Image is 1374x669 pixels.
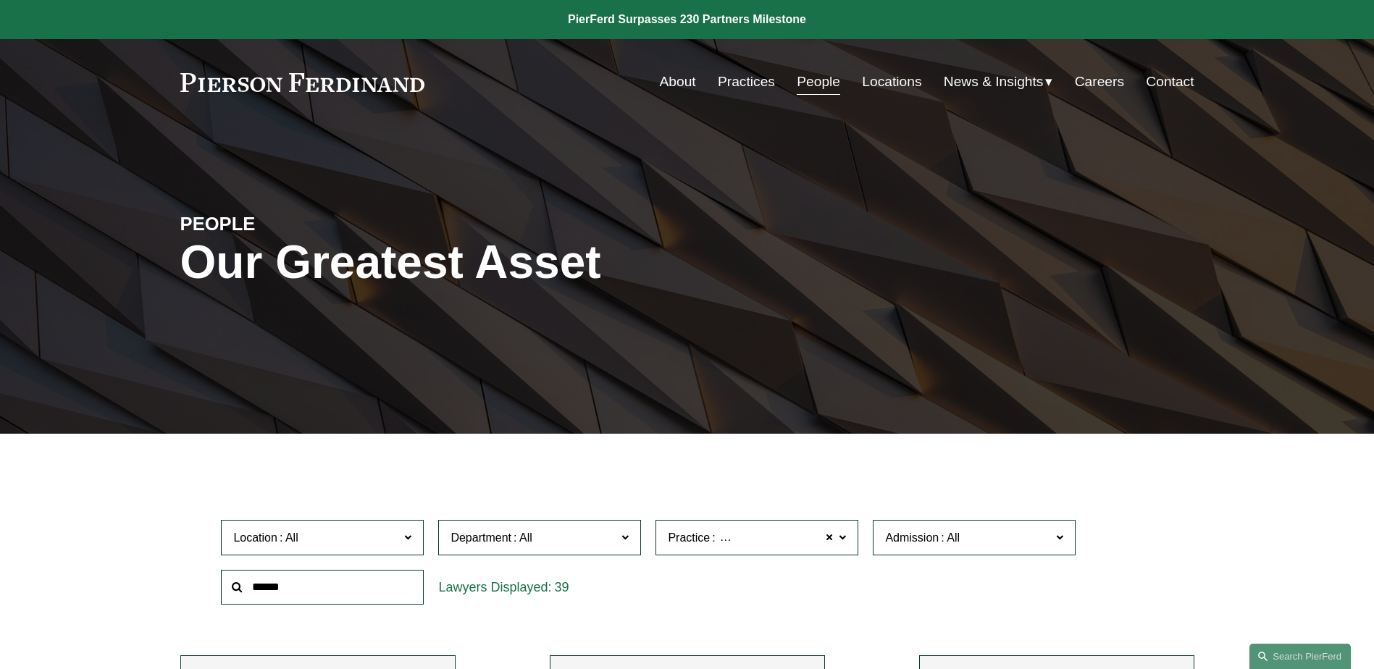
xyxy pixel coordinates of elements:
h1: Our Greatest Asset [180,236,856,289]
a: About [660,68,696,96]
a: Practices [718,68,775,96]
span: Department [451,531,511,544]
a: Careers [1075,68,1124,96]
span: Banking and Financial Services [718,529,879,547]
a: People [797,68,840,96]
a: Search this site [1249,644,1351,669]
a: Contact [1146,68,1194,96]
a: folder dropdown [944,68,1053,96]
a: Locations [862,68,921,96]
h4: PEOPLE [180,212,434,235]
span: 39 [554,580,569,594]
span: Practice [668,531,710,544]
span: News & Insights [944,70,1044,95]
span: Location [233,531,277,544]
span: Admission [885,531,939,544]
